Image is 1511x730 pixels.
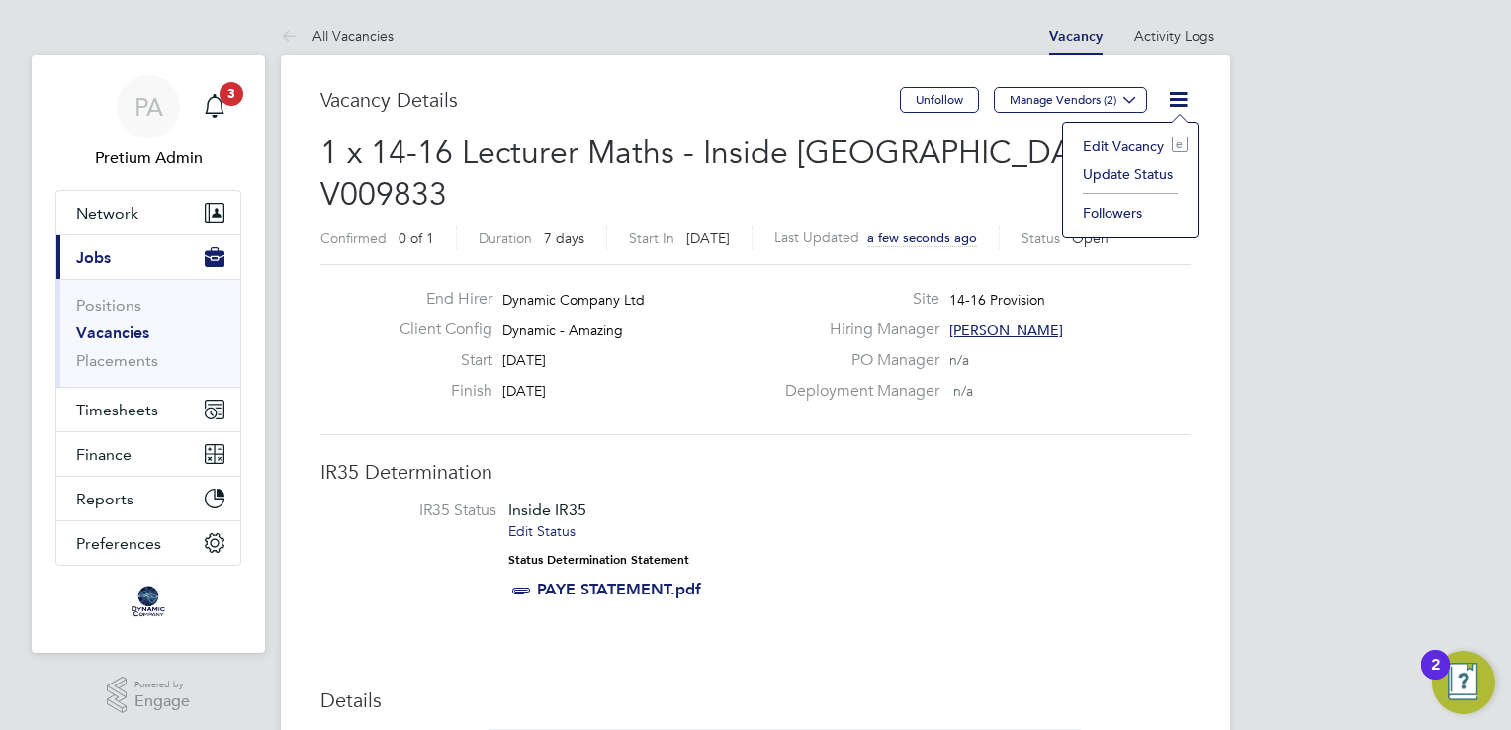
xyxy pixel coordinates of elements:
[384,289,492,310] label: End Hirer
[55,75,241,170] a: PAPretium Admin
[56,477,240,520] button: Reports
[134,677,190,693] span: Powered by
[867,229,977,246] span: a few seconds ago
[281,27,394,45] a: All Vacancies
[76,534,161,553] span: Preferences
[56,432,240,476] button: Finance
[320,459,1191,485] h3: IR35 Determination
[384,381,492,402] label: Finish
[508,522,576,540] a: Edit Status
[1431,665,1440,690] div: 2
[479,229,532,247] label: Duration
[502,351,546,369] span: [DATE]
[953,382,973,400] span: n/a
[773,381,939,402] label: Deployment Manager
[55,586,241,617] a: Go to home page
[1073,160,1188,188] li: Update Status
[502,291,645,309] span: Dynamic Company Ltd
[994,87,1147,113] button: Manage Vendors (2)
[195,75,234,138] a: 3
[537,580,701,598] a: PAYE STATEMENT.pdf
[320,134,1136,214] span: 1 x 14-16 Lecturer Maths - Inside [GEOGRAPHIC_DATA] - V009833
[1072,229,1109,247] span: Open
[55,146,241,170] span: Pretium Admin
[508,553,689,567] strong: Status Determination Statement
[900,87,979,113] button: Unfollow
[134,693,190,710] span: Engage
[1432,651,1495,714] button: Open Resource Center, 2 new notifications
[949,321,1063,339] span: [PERSON_NAME]
[76,445,132,464] span: Finance
[76,323,149,342] a: Vacancies
[502,382,546,400] span: [DATE]
[134,94,163,120] span: PA
[399,229,434,247] span: 0 of 1
[384,350,492,371] label: Start
[686,229,730,247] span: [DATE]
[320,229,387,247] label: Confirmed
[56,235,240,279] button: Jobs
[76,296,141,315] a: Positions
[1022,229,1060,247] label: Status
[508,501,586,519] span: Inside IR35
[76,351,158,370] a: Placements
[320,687,1191,713] h3: Details
[56,388,240,431] button: Timesheets
[76,490,133,508] span: Reports
[502,321,623,339] span: Dynamic - Amazing
[340,501,496,521] label: IR35 Status
[773,289,939,310] label: Site
[773,350,939,371] label: PO Manager
[132,586,165,617] img: dynamic-logo-retina.png
[949,351,969,369] span: n/a
[949,291,1045,309] span: 14-16 Provision
[220,82,243,106] span: 3
[1073,133,1188,160] li: Edit Vacancy
[384,319,492,340] label: Client Config
[1073,199,1188,227] li: Followers
[76,248,111,267] span: Jobs
[56,279,240,387] div: Jobs
[1172,137,1188,152] i: e
[774,228,859,246] label: Last Updated
[76,401,158,419] span: Timesheets
[56,521,240,565] button: Preferences
[544,229,584,247] span: 7 days
[629,229,674,247] label: Start In
[1134,27,1214,45] a: Activity Logs
[107,677,191,714] a: Powered byEngage
[1049,28,1103,45] a: Vacancy
[320,87,900,113] h3: Vacancy Details
[773,319,939,340] label: Hiring Manager
[32,55,265,653] nav: Main navigation
[56,191,240,234] button: Network
[76,204,138,223] span: Network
